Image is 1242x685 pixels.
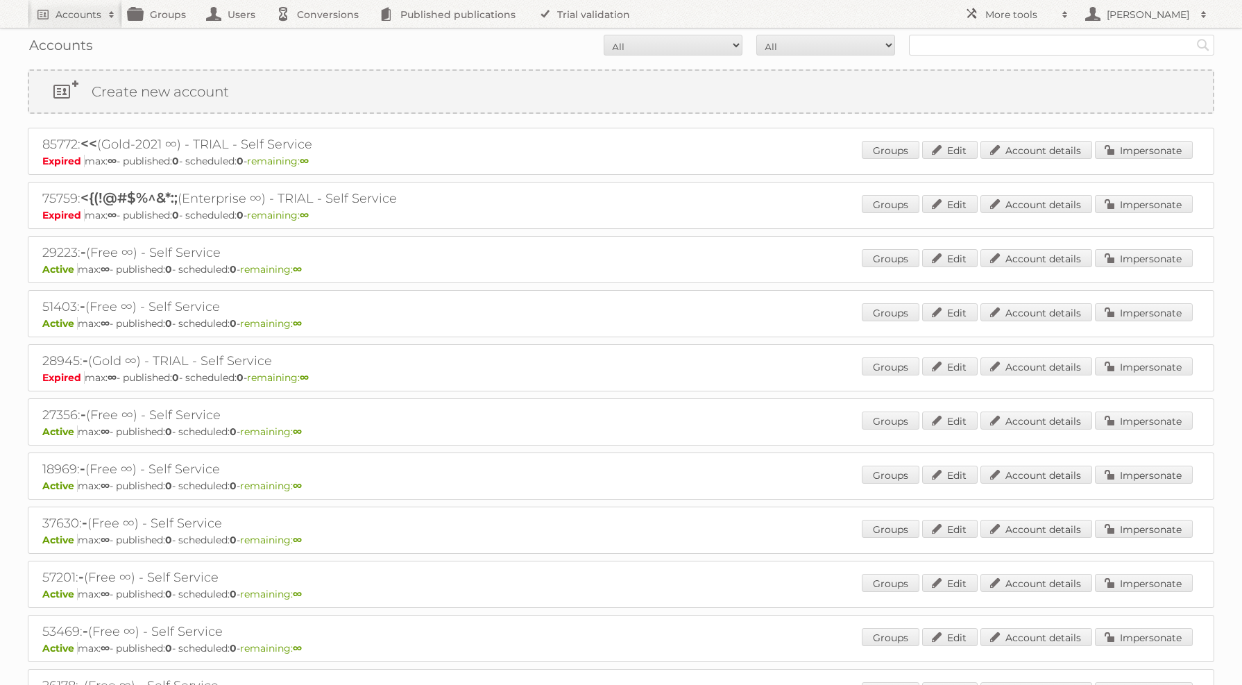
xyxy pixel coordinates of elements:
h2: Accounts [56,8,101,22]
a: Account details [980,357,1092,375]
a: Impersonate [1095,412,1193,430]
span: Expired [42,209,85,221]
strong: ∞ [108,371,117,384]
a: Edit [922,195,978,213]
span: - [83,352,88,369]
strong: ∞ [101,534,110,546]
strong: 0 [165,534,172,546]
a: Groups [862,412,919,430]
h2: 53469: (Free ∞) - Self Service [42,623,528,641]
a: Impersonate [1095,141,1193,159]
span: << [80,135,97,152]
span: remaining: [247,371,309,384]
strong: ∞ [108,155,117,167]
span: remaining: [240,263,302,276]
strong: ∞ [300,371,309,384]
span: Active [42,317,78,330]
a: Edit [922,303,978,321]
h2: More tools [985,8,1055,22]
a: Groups [862,141,919,159]
a: Edit [922,357,978,375]
span: - [80,298,85,314]
strong: ∞ [101,588,110,600]
p: max: - published: - scheduled: - [42,534,1200,546]
span: remaining: [240,480,302,492]
a: Account details [980,412,1092,430]
span: remaining: [240,642,302,654]
p: max: - published: - scheduled: - [42,425,1200,438]
strong: 0 [230,534,237,546]
a: Impersonate [1095,303,1193,321]
a: Account details [980,249,1092,267]
h2: 85772: (Gold-2021 ∞) - TRIAL - Self Service [42,135,528,153]
a: Account details [980,303,1092,321]
p: max: - published: - scheduled: - [42,263,1200,276]
strong: ∞ [101,263,110,276]
a: Edit [922,574,978,592]
h2: 75759: (Enterprise ∞) - TRIAL - Self Service [42,189,528,208]
span: remaining: [240,588,302,600]
a: Account details [980,141,1092,159]
strong: 0 [230,588,237,600]
strong: 0 [165,425,172,438]
a: Account details [980,466,1092,484]
p: max: - published: - scheduled: - [42,155,1200,167]
h2: 27356: (Free ∞) - Self Service [42,406,528,424]
strong: ∞ [101,317,110,330]
strong: 0 [165,588,172,600]
a: Impersonate [1095,628,1193,646]
span: - [82,514,87,531]
span: Active [42,534,78,546]
a: Edit [922,249,978,267]
a: Impersonate [1095,466,1193,484]
strong: 0 [172,209,179,221]
a: Create new account [29,71,1213,112]
strong: ∞ [108,209,117,221]
a: Edit [922,466,978,484]
strong: ∞ [101,425,110,438]
strong: 0 [237,155,244,167]
a: Account details [980,574,1092,592]
strong: ∞ [101,642,110,654]
span: - [80,406,86,423]
span: - [80,460,85,477]
p: max: - published: - scheduled: - [42,480,1200,492]
a: Groups [862,466,919,484]
a: Groups [862,628,919,646]
span: - [80,244,86,260]
a: Impersonate [1095,574,1193,592]
a: Edit [922,628,978,646]
strong: ∞ [293,263,302,276]
span: - [78,568,84,585]
a: Impersonate [1095,249,1193,267]
strong: 0 [237,371,244,384]
h2: 57201: (Free ∞) - Self Service [42,568,528,586]
span: remaining: [240,425,302,438]
span: Expired [42,371,85,384]
strong: ∞ [293,534,302,546]
a: Groups [862,303,919,321]
p: max: - published: - scheduled: - [42,317,1200,330]
strong: 0 [165,317,172,330]
strong: 0 [165,480,172,492]
strong: ∞ [293,588,302,600]
a: Account details [980,520,1092,538]
p: max: - published: - scheduled: - [42,642,1200,654]
a: Edit [922,412,978,430]
span: Expired [42,155,85,167]
strong: 0 [165,263,172,276]
strong: ∞ [300,209,309,221]
a: Impersonate [1095,195,1193,213]
h2: [PERSON_NAME] [1103,8,1193,22]
input: Search [1193,35,1214,56]
strong: 0 [230,317,237,330]
strong: ∞ [293,642,302,654]
p: max: - published: - scheduled: - [42,588,1200,600]
span: - [83,623,88,639]
strong: 0 [230,642,237,654]
a: Edit [922,520,978,538]
h2: 28945: (Gold ∞) - TRIAL - Self Service [42,352,528,370]
span: Active [42,263,78,276]
span: remaining: [247,209,309,221]
strong: 0 [237,209,244,221]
